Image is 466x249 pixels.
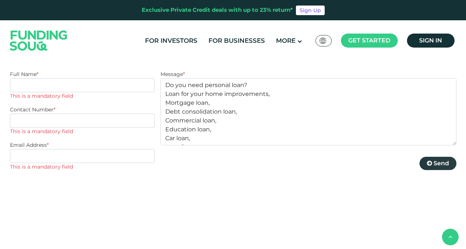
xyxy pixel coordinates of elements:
[407,34,455,48] a: Sign in
[276,37,296,44] span: More
[10,106,55,113] label: Contact Number
[10,142,49,148] label: Email Address
[143,35,199,47] a: For Investors
[160,78,456,145] textarea: Do you need personal loan? Loan for your home improvements, Mortgage loan, Debt consolidation loa...
[160,71,185,77] label: Message
[160,151,273,180] iframe: reCAPTCHA
[296,6,325,15] a: Sign Up
[434,160,449,167] span: Send
[10,163,73,170] span: This is a mandatory field
[3,22,75,59] img: Logo
[348,37,390,44] span: Get started
[442,229,459,245] button: back
[419,37,442,44] span: Sign in
[142,6,293,14] div: Exclusive Private Credit deals with up to 23% return*
[207,35,267,47] a: For Businesses
[320,38,326,44] img: SA Flag
[10,128,73,135] span: This is a mandatory field
[10,93,73,99] span: This is a mandatory field
[420,157,456,170] button: Send
[10,71,38,77] label: Full Name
